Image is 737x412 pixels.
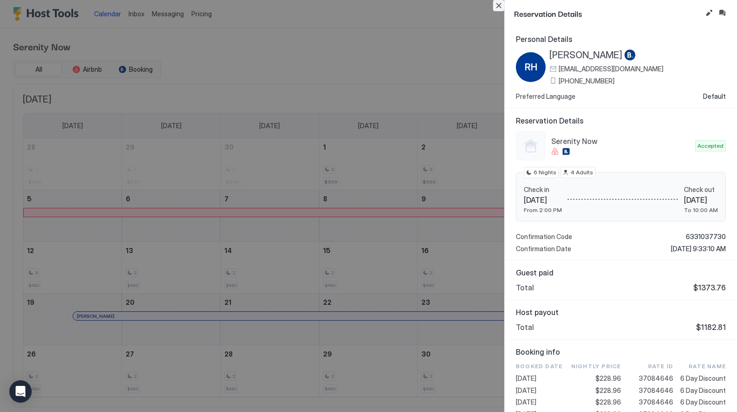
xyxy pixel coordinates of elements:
[524,185,562,194] span: Check in
[551,137,691,146] span: Serenity Now
[516,233,572,241] span: Confirmation Code
[693,283,726,292] span: $1373.76
[680,374,726,383] span: 6 Day Discount
[524,195,562,205] span: [DATE]
[516,308,726,317] span: Host payout
[680,398,726,406] span: 6 Day Discount
[684,185,718,194] span: Check out
[516,398,568,406] span: [DATE]
[689,362,726,371] span: Rate Name
[696,323,726,332] span: $1182.81
[697,142,723,150] span: Accepted
[516,283,534,292] span: Total
[595,386,621,395] span: $228.96
[516,362,568,371] span: Booked Date
[639,374,673,383] span: 37084646
[516,347,726,357] span: Booking info
[686,233,726,241] span: 6331037730
[639,386,673,395] span: 37084646
[549,49,622,61] span: [PERSON_NAME]
[524,206,562,213] span: From 2:00 PM
[571,362,621,371] span: Nightly Price
[516,92,575,101] span: Preferred Language
[516,245,571,253] span: Confirmation Date
[648,362,673,371] span: Rate ID
[595,374,621,383] span: $228.96
[514,7,702,19] span: Reservation Details
[516,374,568,383] span: [DATE]
[534,168,556,177] span: 6 Nights
[516,116,726,125] span: Reservation Details
[570,168,593,177] span: 4 Adults
[559,65,663,73] span: [EMAIL_ADDRESS][DOMAIN_NAME]
[516,34,726,44] span: Personal Details
[595,398,621,406] span: $228.96
[559,77,615,85] span: [PHONE_NUMBER]
[516,268,726,277] span: Guest paid
[703,7,715,19] button: Edit reservation
[671,245,726,253] span: [DATE] 9:33:10 AM
[9,380,32,403] div: Open Intercom Messenger
[717,7,728,19] button: Inbox
[516,323,534,332] span: Total
[703,92,726,101] span: Default
[684,206,718,213] span: To 10:00 AM
[525,60,537,74] span: RH
[684,195,718,205] span: [DATE]
[639,398,673,406] span: 37084646
[680,386,726,395] span: 6 Day Discount
[516,386,568,395] span: [DATE]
